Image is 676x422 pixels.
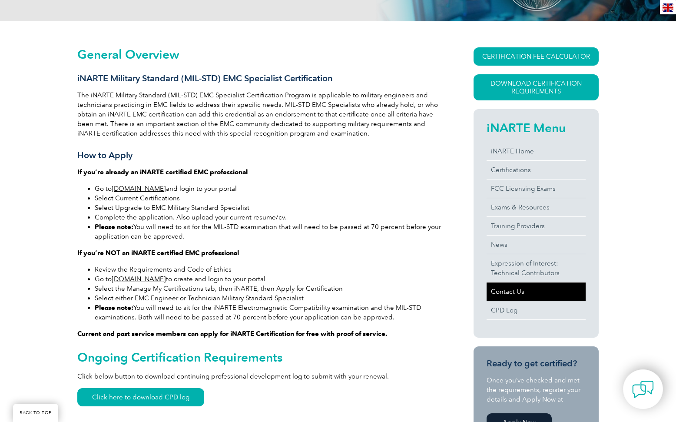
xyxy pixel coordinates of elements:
a: CPD Log [487,301,586,319]
a: News [487,236,586,254]
strong: If you’re NOT an iNARTE certified EMC professional [77,249,239,257]
li: Complete the application. Also upload your current resume/cv. [95,213,442,222]
a: CERTIFICATION FEE CALCULATOR [474,47,599,66]
li: Go to and login to your portal [95,184,442,193]
a: Download Certification Requirements [474,74,599,100]
a: Exams & Resources [487,198,586,216]
li: Select either EMC Engineer or Technician Military Standard Specialist [95,293,442,303]
h2: General Overview [77,47,442,61]
p: The iNARTE Military Standard (MIL-STD) EMC Specialist Certification Program is applicable to mili... [77,90,442,138]
li: Review the Requirements and Code of Ethics [95,265,442,274]
strong: Please note: [95,304,133,312]
h3: Ready to get certified? [487,358,586,369]
li: You will need to sit for the iNARTE Electromagnetic Compatibility examination and the MIL-STD exa... [95,303,442,322]
h2: Ongoing Certification Requirements [77,350,442,364]
li: Go to to create and login to your portal [95,274,442,284]
strong: If you’re already an iNARTE certified EMC professional [77,168,248,176]
li: Select Upgrade to EMC Military Standard Specialist [95,203,442,213]
h3: iNARTE Military Standard (MIL-STD) EMC Specialist Certification [77,73,442,84]
strong: Please note: [95,223,133,231]
h3: How to Apply [77,150,442,161]
h2: iNARTE Menu [487,121,586,135]
strong: Current and past service members can apply for iNARTE Certification for free with proof of service. [77,330,388,338]
a: [DOMAIN_NAME] [112,185,166,193]
a: BACK TO TOP [13,404,58,422]
a: Click here to download CPD log [77,388,204,406]
a: iNARTE Home [487,142,586,160]
a: Expression of Interest:Technical Contributors [487,254,586,282]
p: Once you’ve checked and met the requirements, register your details and Apply Now at [487,375,586,404]
a: Training Providers [487,217,586,235]
p: Click below button to download continuing professional development log to submit with your renewal. [77,372,442,381]
a: [DOMAIN_NAME] [112,275,166,283]
li: Select Current Certifications [95,193,442,203]
a: Certifications [487,161,586,179]
a: FCC Licensing Exams [487,179,586,198]
li: You will need to sit for the MIL-STD examination that will need to be passed at 70 percent before... [95,222,442,241]
li: Select the Manage My Certifications tab, then iNARTE, then Apply for Certification [95,284,442,293]
img: contact-chat.png [632,379,654,400]
img: en [663,3,673,12]
a: Contact Us [487,282,586,301]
